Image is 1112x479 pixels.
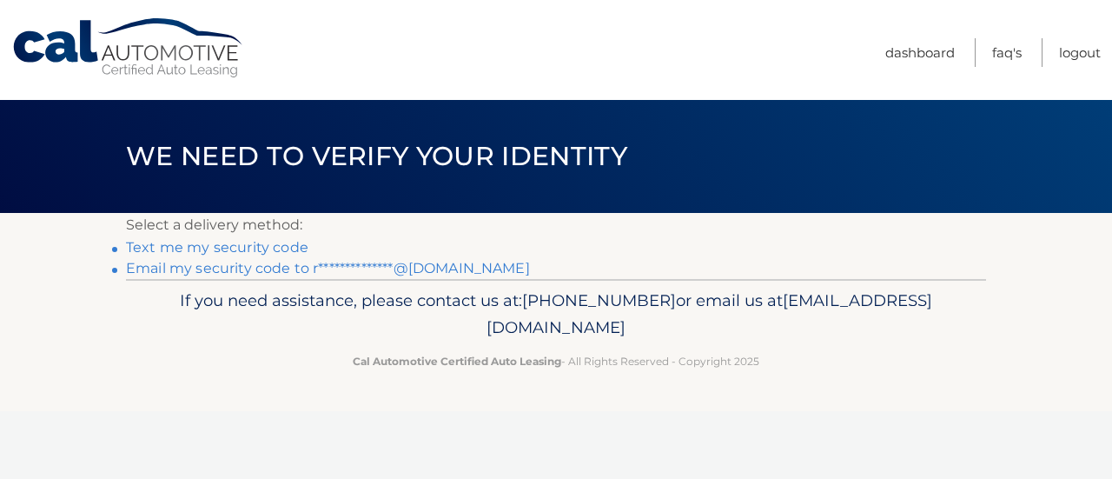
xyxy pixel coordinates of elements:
[137,287,975,343] p: If you need assistance, please contact us at: or email us at
[992,38,1022,67] a: FAQ's
[126,239,308,256] a: Text me my security code
[11,17,246,79] a: Cal Automotive
[137,352,975,370] p: - All Rights Reserved - Copyright 2025
[522,290,676,310] span: [PHONE_NUMBER]
[353,355,561,368] strong: Cal Automotive Certified Auto Leasing
[1059,38,1101,67] a: Logout
[126,140,627,172] span: We need to verify your identity
[126,213,986,237] p: Select a delivery method:
[885,38,955,67] a: Dashboard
